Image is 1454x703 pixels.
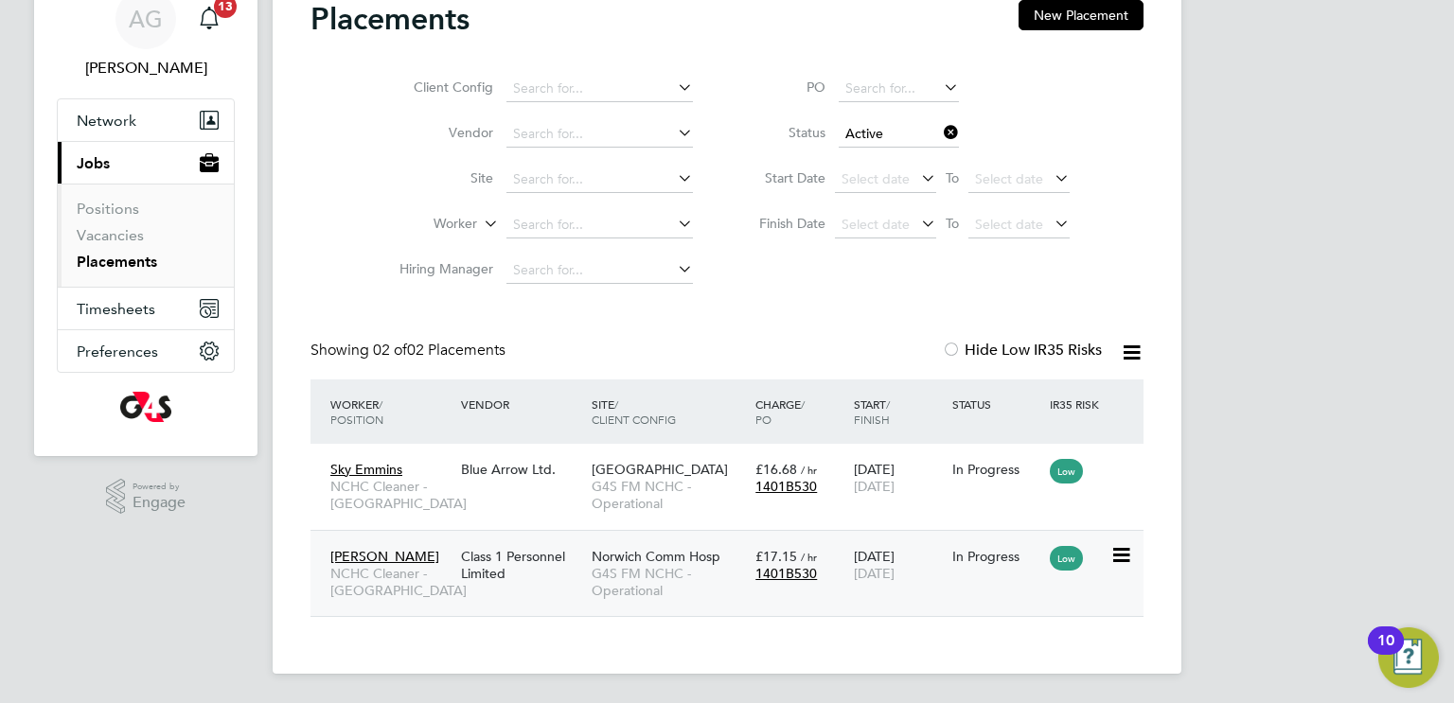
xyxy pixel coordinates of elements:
label: Finish Date [740,215,825,232]
span: £17.15 [755,548,797,565]
span: Powered by [133,479,186,495]
label: Status [740,124,825,141]
span: / Position [330,396,383,427]
span: To [940,211,965,236]
span: Low [1050,546,1083,571]
span: Select date [975,216,1043,233]
span: / Finish [854,396,890,427]
a: [PERSON_NAME]NCHC Cleaner - [GEOGRAPHIC_DATA]Class 1 Personnel LimitedNorwich Comm HospG4S FM NCH... [326,537,1144,554]
div: Vendor [456,387,587,421]
span: [PERSON_NAME] [330,548,439,565]
a: Placements [77,253,157,271]
label: Vendor [384,124,493,141]
input: Select one [839,121,959,148]
button: Open Resource Center, 10 new notifications [1378,627,1439,688]
div: Class 1 Personnel Limited [456,538,587,591]
div: IR35 Risk [1045,387,1110,421]
span: 02 Placements [373,341,505,360]
div: In Progress [952,461,1041,478]
span: Engage [133,495,186,511]
span: 1401B530 [755,478,817,495]
span: G4S FM NCHC - Operational [592,565,746,599]
label: PO [740,79,825,96]
span: 1401B530 [755,565,817,582]
a: Sky EmminsNCHC Cleaner - [GEOGRAPHIC_DATA]Blue Arrow Ltd.[GEOGRAPHIC_DATA]G4S FM NCHC - Operation... [326,450,1144,466]
input: Search for... [839,76,959,102]
span: Timesheets [77,300,155,318]
span: / hr [801,463,817,477]
button: Jobs [58,142,234,184]
button: Preferences [58,330,234,372]
a: Go to home page [57,392,235,422]
img: g4s-logo-retina.png [120,392,171,422]
span: Low [1050,459,1083,483]
button: Network [58,99,234,141]
span: / Client Config [592,396,676,427]
a: Powered byEngage [106,479,186,515]
span: G4S FM NCHC - Operational [592,478,746,512]
input: Search for... [506,257,693,284]
span: 02 of [373,341,407,360]
span: NCHC Cleaner - [GEOGRAPHIC_DATA] [330,565,452,599]
span: Jobs [77,154,110,172]
span: [DATE] [854,478,895,495]
span: [DATE] [854,565,895,582]
label: Worker [368,215,477,234]
span: Select date [975,170,1043,187]
div: [DATE] [849,451,948,504]
span: / hr [801,550,817,564]
span: Preferences [77,343,158,360]
div: Charge [751,387,849,436]
span: Select date [842,170,910,187]
input: Search for... [506,76,693,102]
label: Client Config [384,79,493,96]
span: [GEOGRAPHIC_DATA] [592,461,728,478]
input: Search for... [506,167,693,193]
div: Worker [326,387,456,436]
span: Alexandra Gergye [57,57,235,79]
div: Jobs [58,184,234,287]
button: Timesheets [58,288,234,329]
span: NCHC Cleaner - [GEOGRAPHIC_DATA] [330,478,452,512]
div: 10 [1377,641,1394,665]
a: Vacancies [77,226,144,244]
div: [DATE] [849,538,948,591]
div: Site [587,387,751,436]
span: AG [129,7,163,31]
span: Sky Emmins [330,461,402,478]
div: Start [849,387,948,436]
label: Hide Low IR35 Risks [942,341,1102,360]
label: Start Date [740,169,825,186]
label: Hiring Manager [384,260,493,277]
a: Positions [77,200,139,218]
span: Norwich Comm Hosp [592,548,720,565]
span: £16.68 [755,461,797,478]
div: In Progress [952,548,1041,565]
div: Blue Arrow Ltd. [456,451,587,487]
span: / PO [755,396,805,427]
label: Site [384,169,493,186]
span: Network [77,112,136,130]
span: To [940,166,965,190]
div: Status [948,387,1046,421]
span: Select date [842,216,910,233]
input: Search for... [506,212,693,238]
div: Showing [310,341,509,360]
input: Search for... [506,121,693,148]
